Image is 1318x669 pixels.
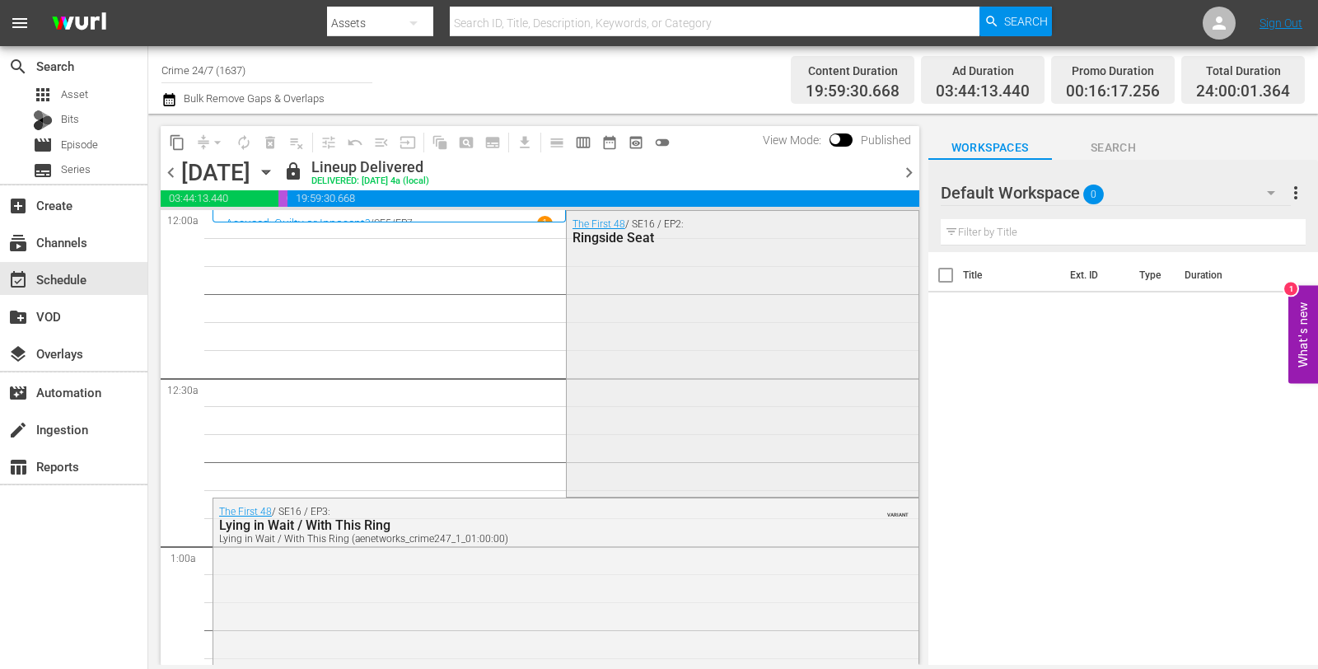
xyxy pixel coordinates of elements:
span: content_copy [169,134,185,151]
a: The First 48 [573,218,625,230]
span: Fill episodes with ad slates [368,129,395,156]
span: Published [853,133,919,147]
span: 00:16:17.256 [278,190,287,207]
span: date_range_outlined [601,134,618,151]
div: DELIVERED: [DATE] 4a (local) [311,176,429,187]
span: Bits [61,111,79,128]
span: Automation [8,383,28,403]
span: 19:59:30.668 [287,190,919,207]
span: Download as CSV [506,126,538,158]
span: VARIANT [887,504,909,517]
span: Month Calendar View [596,129,623,156]
span: 0 [1083,177,1104,212]
span: Toggle to switch from Published to Draft view. [830,133,841,145]
span: Create [8,196,28,216]
span: View Mode: [755,133,830,147]
th: Title [963,252,1060,298]
span: Create Search Block [453,129,479,156]
p: SE5 / [374,218,395,229]
span: Overlays [8,344,28,364]
span: Refresh All Search Blocks [421,126,453,158]
span: Asset [33,85,53,105]
div: Lineup Delivered [311,158,429,176]
span: Day Calendar View [538,126,570,158]
span: 24 hours Lineup View is OFF [649,129,675,156]
th: Type [1129,252,1175,298]
button: Open Feedback Widget [1288,286,1318,384]
span: preview_outlined [628,134,644,151]
span: View Backup [623,129,649,156]
img: ans4CAIJ8jUAAAAAAAAAAAAAAAAAAAAAAAAgQb4GAAAAAAAAAAAAAAAAAAAAAAAAJMjXAAAAAAAAAAAAAAAAAAAAAAAAgAT5G... [40,4,119,43]
span: Schedule [8,270,28,290]
p: 1 [542,218,548,229]
span: Reports [8,457,28,477]
th: Duration [1175,252,1274,298]
span: Channels [8,233,28,253]
span: Customize Events [310,126,342,158]
span: 03:44:13.440 [161,190,278,207]
span: Revert to Primary Episode [342,129,368,156]
span: Episode [61,137,98,153]
span: chevron_left [161,162,181,183]
span: Clear Lineup [283,129,310,156]
div: Bits [33,110,53,130]
span: 24:00:01.364 [1196,82,1290,101]
span: calendar_view_week_outlined [575,134,591,151]
span: Episode [33,135,53,155]
span: VOD [8,307,28,327]
a: Accused: Guilty or Innocent? [226,217,370,230]
div: Ringside Seat [573,230,834,246]
span: Create Series Block [479,129,506,156]
div: Content Duration [806,59,900,82]
span: toggle_off [654,134,671,151]
span: Copy Lineup [164,129,190,156]
span: Bulk Remove Gaps & Overlaps [181,92,325,105]
span: Update Metadata from Key Asset [395,129,421,156]
span: Asset [61,87,88,103]
p: EP7 [395,218,413,229]
span: 03:44:13.440 [936,82,1030,101]
th: Ext. ID [1060,252,1129,298]
span: more_vert [1286,183,1306,203]
span: Select an event to delete [257,129,283,156]
span: Search [8,57,28,77]
span: chevron_right [899,162,919,183]
span: 19:59:30.668 [806,82,900,101]
span: Search [1052,138,1175,158]
p: / [370,218,374,229]
span: Series [61,161,91,178]
a: Sign Out [1260,16,1302,30]
span: menu [10,13,30,33]
a: The First 48 [219,506,272,517]
div: Lying in Wait / With This Ring (aenetworks_crime247_1_01:00:00) [219,533,825,545]
div: / SE16 / EP3: [219,506,825,545]
div: Default Workspace [941,170,1291,216]
div: Promo Duration [1066,59,1160,82]
div: Total Duration [1196,59,1290,82]
div: / SE16 / EP2: [573,218,834,246]
span: Workspaces [928,138,1052,158]
div: 1 [1284,283,1297,296]
span: Week Calendar View [570,129,596,156]
div: Lying in Wait / With This Ring [219,517,825,533]
div: [DATE] [181,159,250,186]
span: Remove Gaps & Overlaps [190,129,231,156]
span: Loop Content [231,129,257,156]
span: Series [33,161,53,180]
button: more_vert [1286,173,1306,213]
span: Search [1004,7,1048,36]
div: Ad Duration [936,59,1030,82]
span: 00:16:17.256 [1066,82,1160,101]
span: lock [283,161,303,181]
button: Search [979,7,1052,36]
span: Ingestion [8,420,28,440]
